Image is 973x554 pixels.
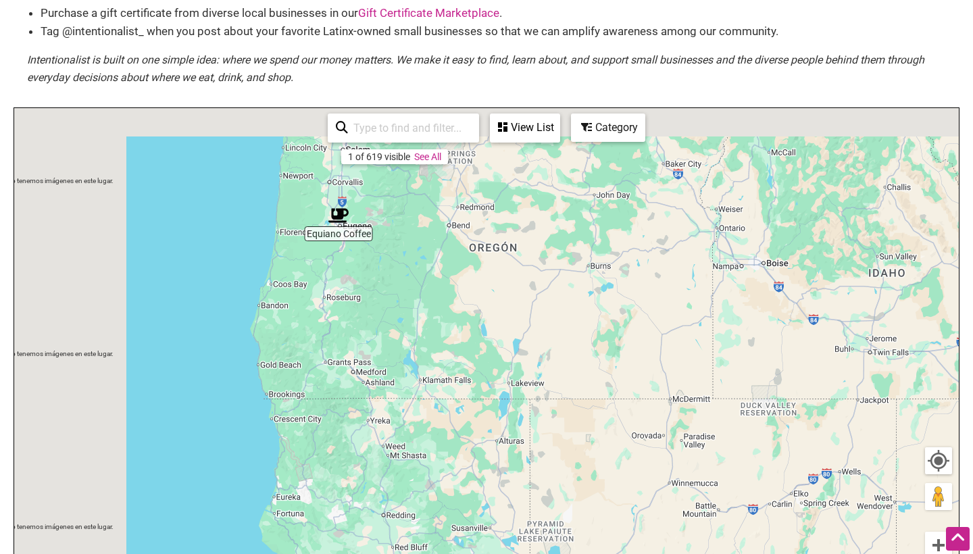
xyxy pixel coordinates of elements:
div: Type to search and filter [328,114,479,143]
li: Tag @intentionalist_ when you post about your favorite Latinx-owned small businesses so that we c... [41,22,946,41]
em: Intentionalist is built on one simple idea: where we spend our money matters. We make it easy to ... [27,53,924,84]
div: View List [491,115,559,141]
div: See a list of the visible businesses [490,114,560,143]
a: Gift Certificate Marketplace [358,6,499,20]
button: Your Location [925,447,952,474]
input: Type to find and filter... [348,115,471,141]
div: Filter by category [571,114,645,142]
div: Equiano Coffee [328,205,349,226]
div: 1 of 619 visible [348,151,410,162]
div: Category [572,115,644,141]
a: See All [414,151,441,162]
li: Purchase a gift certificate from diverse local businesses in our . [41,4,946,22]
button: Arrastra el hombrecito naranja al mapa para abrir Street View [925,483,952,510]
div: Scroll Back to Top [946,527,970,551]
